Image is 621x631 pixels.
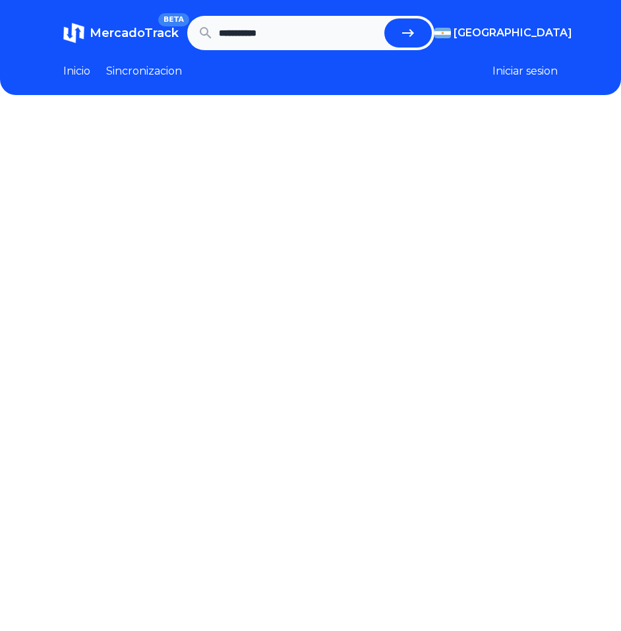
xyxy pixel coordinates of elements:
[454,25,572,41] span: [GEOGRAPHIC_DATA]
[106,63,182,79] a: Sincronizacion
[492,63,558,79] button: Iniciar sesion
[158,13,189,26] span: BETA
[63,22,84,44] img: MercadoTrack
[434,28,452,38] img: Argentina
[63,22,179,44] a: MercadoTrackBETA
[90,26,179,40] span: MercadoTrack
[63,63,90,79] a: Inicio
[434,25,558,41] button: [GEOGRAPHIC_DATA]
